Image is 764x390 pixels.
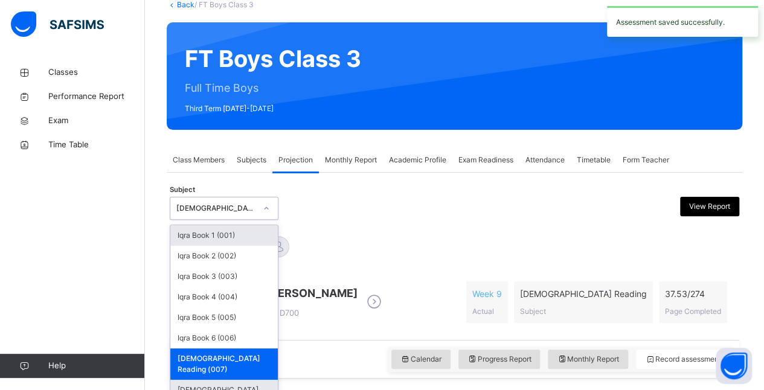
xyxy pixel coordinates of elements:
span: Performance Report [48,91,145,103]
img: safsims [11,11,104,37]
span: Actual [472,307,494,316]
span: 37.53 / 274 [665,287,721,300]
div: [DEMOGRAPHIC_DATA] Reading (007) [170,348,278,380]
span: Class Members [173,155,225,165]
div: [DEMOGRAPHIC_DATA] Reading (007) [176,203,256,214]
span: Week 9 [472,287,502,300]
span: Projection [278,155,313,165]
span: Monthly Report [325,155,377,165]
div: Assessment saved successfully. [607,6,758,37]
span: Exam [48,115,145,127]
span: Exam Readiness [458,155,513,165]
div: Iqra Book 6 (006) [170,328,278,348]
span: Page Completed [665,307,721,316]
div: Iqra Book 2 (002) [170,246,278,266]
span: Time Table [48,139,145,151]
span: Timetable [577,155,611,165]
span: Form Teacher [623,155,669,165]
span: D700 [266,308,299,318]
div: Iqra Book 5 (005) [170,307,278,328]
div: Iqra Book 1 (001) [170,225,278,246]
span: Record assessment [645,354,721,365]
span: Third Term [DATE]-[DATE] [185,103,361,114]
span: View Report [689,201,730,212]
span: Subject [170,185,195,195]
span: Progress Report [467,354,531,365]
div: Iqra Book 3 (003) [170,266,278,287]
span: Help [48,360,144,372]
span: Subjects [237,155,266,165]
div: Iqra Book 4 (004) [170,287,278,307]
span: Subject [520,307,546,316]
span: Classes [48,66,145,78]
button: Open asap [716,348,752,384]
span: [DEMOGRAPHIC_DATA] Reading [520,287,647,300]
span: Academic Profile [389,155,446,165]
span: Calendar [400,354,441,365]
span: Attendance [525,155,565,165]
span: Monthly Report [557,354,619,365]
span: [PERSON_NAME] [266,285,358,301]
